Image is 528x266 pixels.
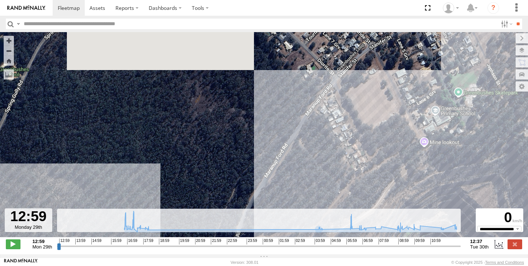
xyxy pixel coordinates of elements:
[295,239,305,244] span: 02:59
[231,260,258,265] div: Version: 308.01
[127,239,137,244] span: 16:59
[4,46,14,56] button: Zoom out
[379,239,389,244] span: 07:59
[4,36,14,46] button: Zoom in
[4,259,38,266] a: Visit our Website
[470,239,489,244] strong: 12:37
[15,19,21,29] label: Search Query
[508,239,522,249] label: Close
[59,239,69,244] span: 12:59
[143,239,153,244] span: 17:59
[346,239,357,244] span: 05:59
[247,239,257,244] span: 23:59
[414,239,425,244] span: 09:59
[485,260,524,265] a: Terms and Conditions
[33,239,52,244] strong: 12:59
[227,239,237,244] span: 22:59
[159,239,169,244] span: 18:59
[195,239,205,244] span: 20:59
[516,81,528,92] label: Map Settings
[91,239,102,244] span: 14:59
[111,239,121,244] span: 15:59
[498,19,514,29] label: Search Filter Options
[477,209,522,226] div: 0
[7,5,45,11] img: rand-logo.svg
[440,3,461,14] div: Cody Roberts
[263,239,273,244] span: 00:59
[331,239,341,244] span: 04:59
[470,244,489,250] span: Tue 30th Sep 2025
[211,239,221,244] span: 21:59
[6,239,20,249] label: Play/Stop
[179,239,189,244] span: 19:59
[398,239,409,244] span: 08:59
[315,239,325,244] span: 03:59
[362,239,373,244] span: 06:59
[4,69,14,80] label: Measure
[4,56,14,66] button: Zoom Home
[75,239,86,244] span: 13:59
[430,239,441,244] span: 10:59
[279,239,289,244] span: 01:59
[451,260,524,265] div: © Copyright 2025 -
[487,2,499,14] i: ?
[33,244,52,250] span: Mon 29th Sep 2025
